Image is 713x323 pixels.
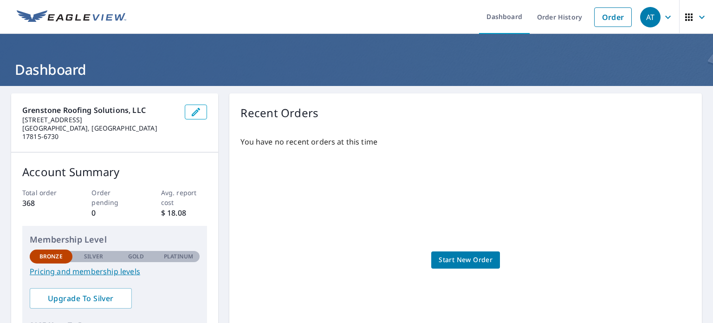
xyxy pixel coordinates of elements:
[22,124,177,141] p: [GEOGRAPHIC_DATA], [GEOGRAPHIC_DATA] 17815-6730
[164,252,193,261] p: Platinum
[128,252,144,261] p: Gold
[22,164,207,180] p: Account Summary
[37,293,124,303] span: Upgrade To Silver
[39,252,63,261] p: Bronze
[161,188,207,207] p: Avg. report cost
[30,288,132,309] a: Upgrade To Silver
[594,7,632,27] a: Order
[640,7,661,27] div: AT
[22,116,177,124] p: [STREET_ADDRESS]
[91,188,138,207] p: Order pending
[91,207,138,218] p: 0
[439,254,493,266] span: Start New Order
[11,60,702,79] h1: Dashboard
[240,136,691,147] p: You have no recent orders at this time
[22,188,69,198] p: Total order
[17,10,126,24] img: EV Logo
[161,207,207,218] p: $ 18.08
[30,266,200,277] a: Pricing and membership levels
[22,198,69,209] p: 368
[30,233,200,246] p: Membership Level
[84,252,104,261] p: Silver
[431,251,500,269] a: Start New Order
[240,105,318,121] p: Recent Orders
[22,105,177,116] p: Grenstone Roofing Solutions, LLC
